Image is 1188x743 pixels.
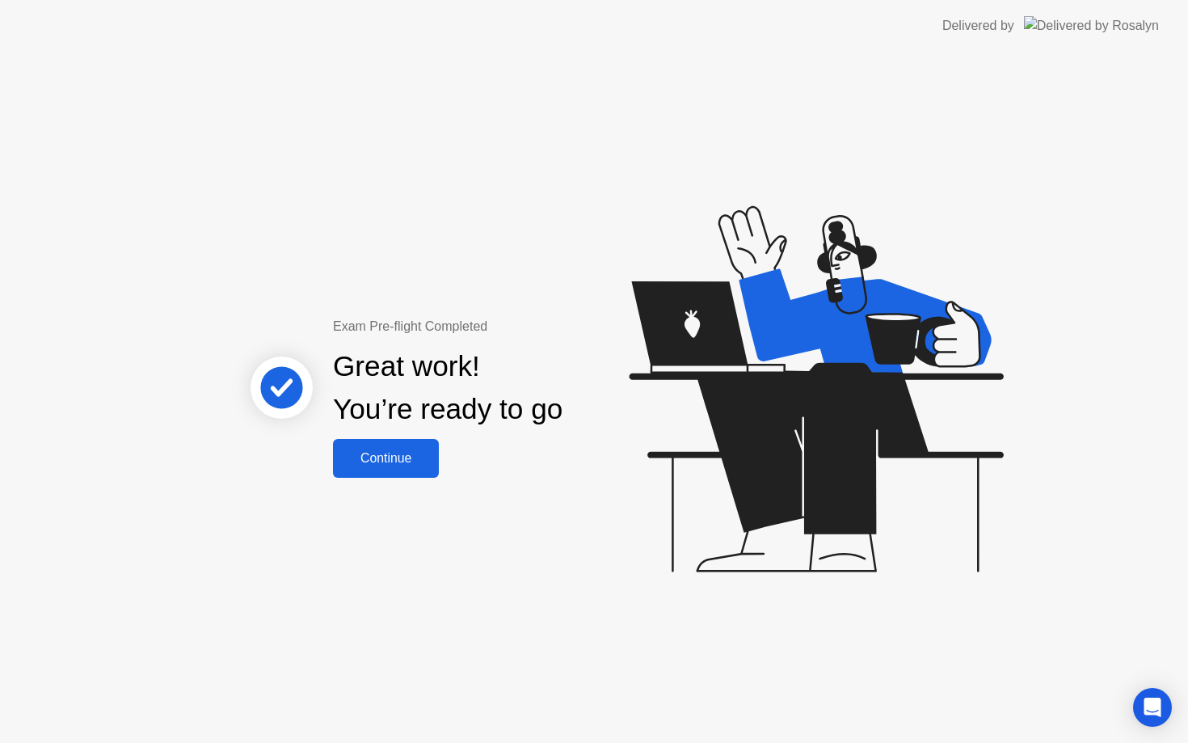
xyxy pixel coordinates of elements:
[1133,688,1172,727] div: Open Intercom Messenger
[333,439,439,478] button: Continue
[1024,16,1159,35] img: Delivered by Rosalyn
[942,16,1014,36] div: Delivered by
[338,451,434,466] div: Continue
[333,345,562,431] div: Great work! You’re ready to go
[333,317,667,336] div: Exam Pre-flight Completed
